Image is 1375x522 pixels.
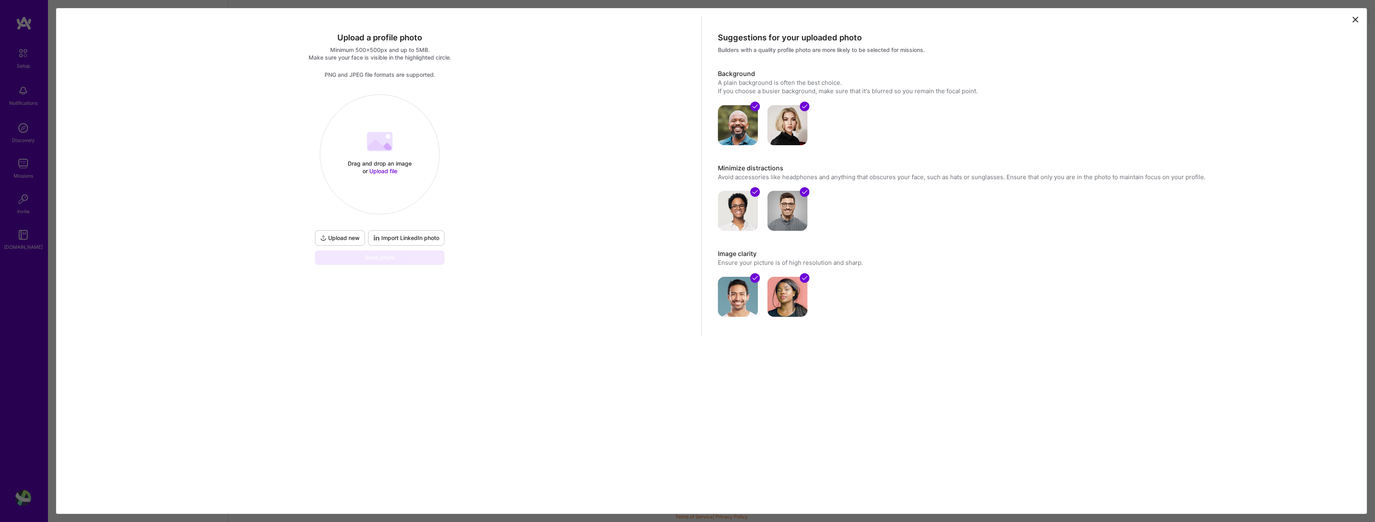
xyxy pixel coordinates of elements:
[718,250,1349,258] h3: Image clarity
[767,277,807,317] img: avatar
[718,105,758,145] img: avatar
[718,87,1349,95] div: If you choose a busier background, make sure that it's blurred so you remain the focal point.
[767,105,807,145] img: avatar
[718,191,758,231] img: avatar
[369,168,397,174] span: Upload file
[315,230,365,246] button: Upload new
[767,191,807,231] img: avatar
[718,173,1349,181] p: Avoid accessories like headphones and anything that obscures your face, such as hats or sunglasse...
[368,230,444,246] div: To import a profile photo add your LinkedIn URL to your profile.
[346,160,414,175] div: Drag and drop an image or
[64,32,695,43] div: Upload a profile photo
[320,235,327,241] i: icon UploadDark
[64,71,695,78] div: PNG and JPEG file formats are supported.
[64,46,695,54] div: Minimum 500x500px and up to 5MB.
[718,277,758,317] img: avatar
[718,258,1349,267] p: Ensure your picture is of high resolution and sharp.
[368,230,444,246] button: Import LinkedIn photo
[313,94,446,265] div: Drag and drop an image or Upload fileUpload newImport LinkedIn photoSave photo
[373,234,439,242] span: Import LinkedIn photo
[718,70,1349,78] h3: Background
[718,78,1349,87] div: A plain background is often the best choice.
[718,32,1349,43] div: Suggestions for your uploaded photo
[320,234,360,242] span: Upload new
[373,235,380,241] i: icon LinkedInDarkV2
[64,54,695,61] div: Make sure your face is visible in the highlighted circle.
[718,164,1349,173] h3: Minimize distractions
[718,46,1349,54] div: Builders with a quality profile photo are more likely to be selected for missions.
